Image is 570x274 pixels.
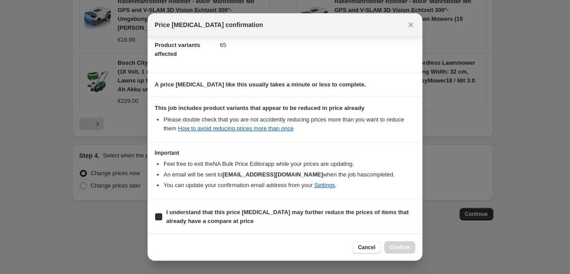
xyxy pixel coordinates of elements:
span: Cancel [358,244,375,251]
dd: 65 [220,33,415,57]
button: Close [405,19,417,31]
b: This job includes product variants that appear to be reduced in price already [155,105,364,111]
span: Price [MEDICAL_DATA] confirmation [155,20,263,29]
b: A price [MEDICAL_DATA] like this usually takes a minute or less to complete. [155,81,366,88]
h3: Important [155,149,415,157]
b: I understand that this price [MEDICAL_DATA] may further reduce the prices of items that already h... [166,209,409,224]
li: Please double check that you are not accidently reducing prices more than you want to reduce them [164,115,415,133]
b: [EMAIL_ADDRESS][DOMAIN_NAME] [223,171,323,178]
li: Feel free to exit the NA Bulk Price Editor app while your prices are updating. [164,160,415,168]
li: You can update your confirmation email address from your . [164,181,415,190]
button: Cancel [353,241,381,254]
a: How to avoid reducing prices more than once [178,125,294,132]
a: Settings [314,182,335,188]
li: An email will be sent to when the job has completed . [164,170,415,179]
span: Product variants affected [155,42,200,57]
